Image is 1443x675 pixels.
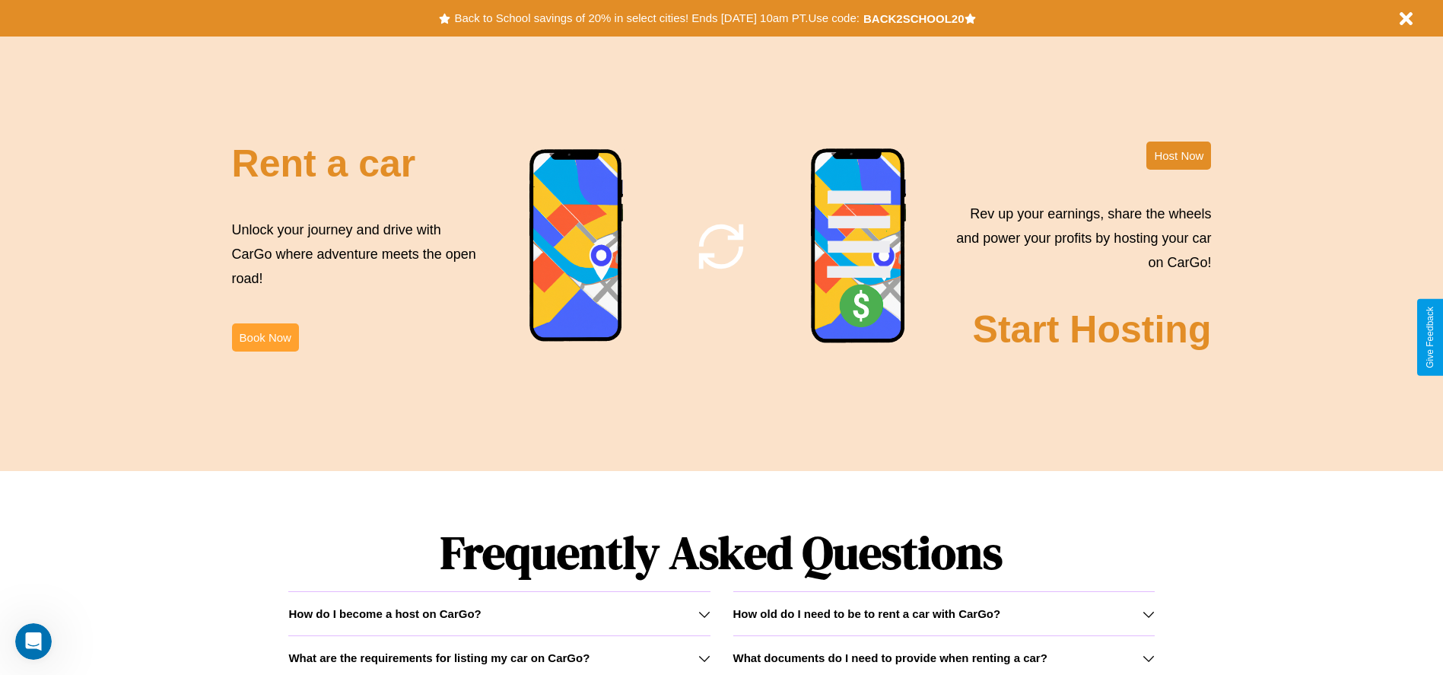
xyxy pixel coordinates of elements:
[810,148,907,345] img: phone
[232,323,299,352] button: Book Now
[288,514,1154,591] h1: Frequently Asked Questions
[232,142,416,186] h2: Rent a car
[1425,307,1435,368] div: Give Feedback
[15,623,52,660] iframe: Intercom live chat
[1146,142,1211,170] button: Host Now
[232,218,482,291] p: Unlock your journey and drive with CarGo where adventure meets the open road!
[863,12,965,25] b: BACK2SCHOOL20
[947,202,1211,275] p: Rev up your earnings, share the wheels and power your profits by hosting your car on CarGo!
[288,651,590,664] h3: What are the requirements for listing my car on CarGo?
[733,607,1001,620] h3: How old do I need to be to rent a car with CarGo?
[973,307,1212,352] h2: Start Hosting
[288,607,481,620] h3: How do I become a host on CarGo?
[450,8,863,29] button: Back to School savings of 20% in select cities! Ends [DATE] 10am PT.Use code:
[529,148,625,344] img: phone
[733,651,1047,664] h3: What documents do I need to provide when renting a car?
